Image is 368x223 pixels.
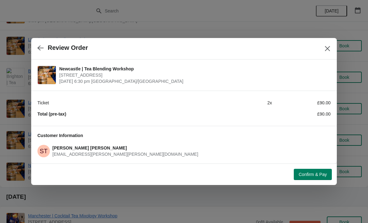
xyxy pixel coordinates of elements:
[52,145,127,150] span: [PERSON_NAME] [PERSON_NAME]
[272,111,331,117] div: £90.00
[38,66,56,84] img: Newcastle | Tea Blending Workshop | 123 Grainger Street, Newcastle upon Tyne, NE1 5AE | August 22...
[294,169,332,180] button: Confirm & Pay
[322,43,333,54] button: Close
[37,100,213,106] div: Ticket
[59,66,327,72] span: Newcastle | Tea Blending Workshop
[48,44,88,51] h2: Review Order
[40,148,48,154] text: ST
[299,172,327,177] span: Confirm & Pay
[37,111,66,116] strong: Total (pre-tax)
[59,78,327,84] span: [DATE] 6:30 pm [GEOGRAPHIC_DATA]/[GEOGRAPHIC_DATA]
[59,72,327,78] span: [STREET_ADDRESS]
[213,100,272,106] div: 2 x
[37,145,50,157] span: Stephen
[272,100,331,106] div: £90.00
[37,133,83,138] span: Customer Information
[52,152,198,157] span: [EMAIL_ADDRESS][PERSON_NAME][PERSON_NAME][DOMAIN_NAME]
